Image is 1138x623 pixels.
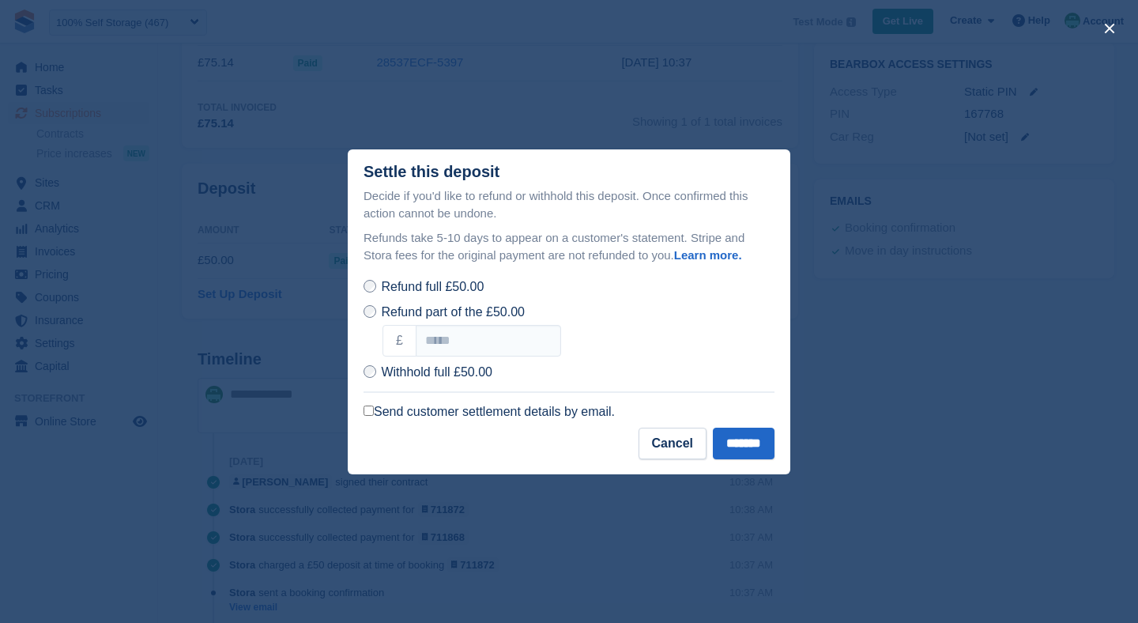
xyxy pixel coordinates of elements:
[364,163,499,181] div: Settle this deposit
[674,248,742,262] a: Learn more.
[364,187,774,223] p: Decide if you'd like to refund or withhold this deposit. Once confirmed this action cannot be und...
[381,365,492,379] span: Withhold full £50.00
[364,365,376,378] input: Withhold full £50.00
[381,305,524,319] span: Refund part of the £50.00
[364,305,376,318] input: Refund part of the £50.00
[381,280,484,293] span: Refund full £50.00
[639,428,707,459] button: Cancel
[364,280,376,293] input: Refund full £50.00
[364,404,615,420] label: Send customer settlement details by email.
[364,406,374,416] input: Send customer settlement details by email.
[1097,16,1122,41] button: close
[364,229,774,265] p: Refunds take 5-10 days to appear on a customer's statement. Stripe and Stora fees for the origina...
